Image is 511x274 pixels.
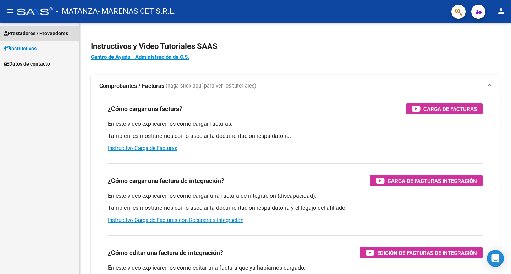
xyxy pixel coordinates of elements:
p: En este video explicaremos cómo cargar facturas. [108,120,483,128]
a: Instructivo Carga de Facturas con Recupero x Integración [108,217,243,223]
mat-icon: person [497,7,505,15]
strong: Comprobantes / Facturas [99,82,164,90]
button: Carga de Facturas Integración [370,175,483,186]
a: Centro de Ayuda - Administración de O.S. [91,54,189,60]
mat-expansion-panel-header: Comprobantes / Facturas (haga click aquí para ver los tutoriales) [91,75,500,97]
span: Carga de Facturas [423,105,477,113]
p: También les mostraremos cómo asociar la documentación respaldatoria y el legajo del afiliado. [108,204,483,212]
a: Instructivo Carga de Facturas [108,145,177,151]
span: Prestadores / Proveedores [4,29,68,37]
h2: Instructivos y Video Tutoriales SAAS [91,40,500,53]
span: - MARENAS CET S.R.L. [98,4,176,19]
div: Open Intercom Messenger [487,250,504,267]
span: - MATANZA [56,4,98,19]
span: Edición de Facturas de integración [377,248,477,257]
span: (haga click aquí para ver los tutoriales) [166,82,256,90]
p: En este video explicaremos cómo editar una factura que ya habíamos cargado. [108,264,483,272]
mat-icon: menu [6,7,14,15]
h3: ¿Cómo editar una factura de integración? [108,248,223,258]
span: Carga de Facturas Integración [388,177,477,185]
button: Carga de Facturas [406,103,483,114]
span: Datos de contacto [4,60,50,68]
button: Edición de Facturas de integración [360,247,483,258]
h3: ¿Cómo cargar una factura de integración? [108,176,224,186]
p: También les mostraremos cómo asociar la documentación respaldatoria. [108,132,483,140]
h3: ¿Cómo cargar una factura? [108,104,182,114]
p: En este video explicaremos cómo cargar una factura de integración (discapacidad). [108,192,483,200]
span: Instructivos [4,45,37,52]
